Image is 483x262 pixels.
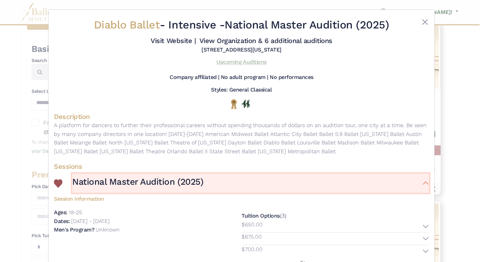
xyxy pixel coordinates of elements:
p: Unknown [96,226,120,233]
h3: National Master Audition (2025) [72,176,203,188]
h5: Styles: General Classical [211,86,272,94]
h5: Tuition Options [241,213,280,219]
h5: No performances [270,74,313,81]
h5: Dates: [54,218,70,224]
button: $650.00 [241,220,429,233]
span: Diablo Ballet [94,18,160,31]
button: Close [421,18,429,26]
p: A platform for dancers to further their professional careers without spending thousands of dollar... [54,121,429,156]
h5: [STREET_ADDRESS][US_STATE] [201,46,282,54]
a: Visit Website | [151,37,196,45]
p: $675.00 [241,233,262,241]
img: In Person [241,99,250,108]
button: $675.00 [241,233,429,245]
h4: Sessions [54,162,429,171]
img: Heart [54,179,62,188]
h5: Session Information [54,193,429,203]
h5: Men's Program? [54,226,94,233]
span: Intensive - [168,18,225,31]
p: 18-25 [69,209,82,216]
a: Upcoming Auditions [216,59,266,65]
h5: Company affiliated | [170,74,219,81]
h5: Ages: [54,209,67,216]
button: National Master Audition (2025) [72,174,429,193]
button: $700.00 [241,245,429,257]
p: $650.00 [241,220,263,229]
h4: Description [54,112,429,121]
h5: No adult program | [221,74,268,81]
p: [DATE] - [DATE] [71,218,110,224]
p: $700.00 [241,245,263,254]
a: View Organization & 6 additional auditions [199,37,332,45]
img: National [230,99,238,109]
h2: - National Master Audition (2025) [85,18,398,32]
div: (3) [241,208,429,260]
